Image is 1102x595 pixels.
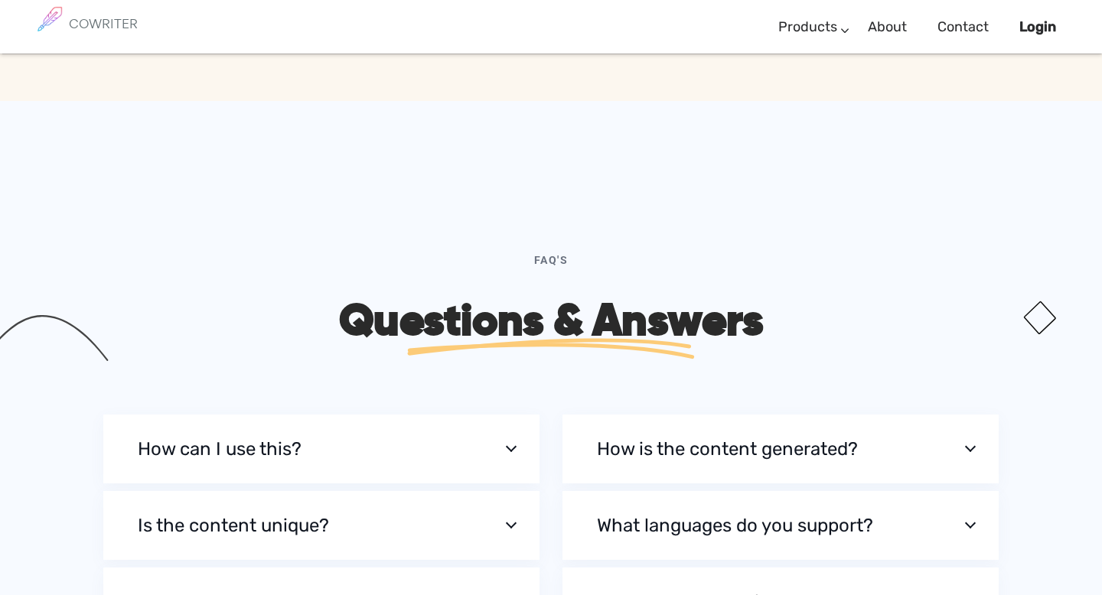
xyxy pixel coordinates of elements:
a: About [868,5,907,50]
img: shape [1022,300,1058,336]
b: Login [1019,18,1056,35]
h6: COWRITER [69,17,138,31]
button: Is the content unique? [103,491,540,560]
span: Questions & Answers [339,291,763,348]
button: How is the content generated? [562,415,999,483]
a: Products [778,5,837,50]
button: What languages do you support? [562,491,999,560]
a: Login [1019,5,1056,50]
a: Contact [937,5,989,50]
h6: FAQ's [308,254,795,278]
button: How can I use this? [103,415,540,483]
